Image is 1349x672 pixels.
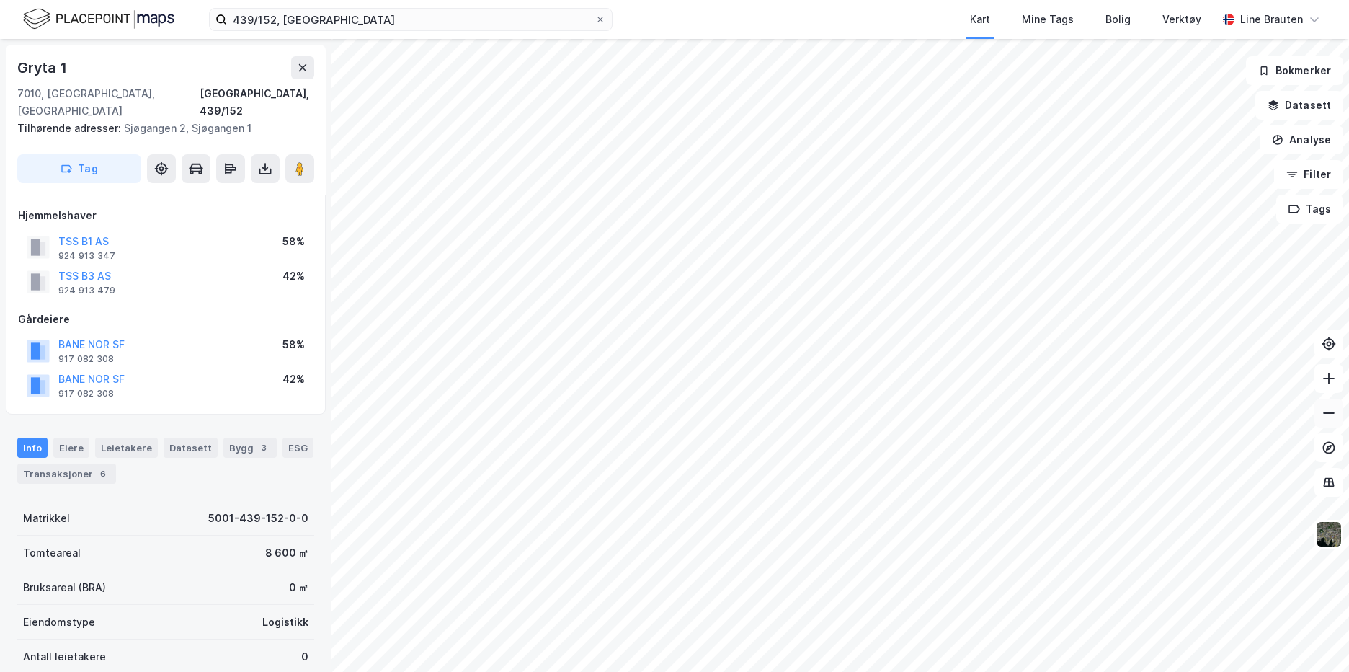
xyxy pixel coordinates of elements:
div: 924 913 347 [58,250,115,262]
div: Bruksareal (BRA) [23,579,106,596]
div: Line Brauten [1240,11,1303,28]
div: Antall leietakere [23,648,106,666]
div: [GEOGRAPHIC_DATA], 439/152 [200,85,314,120]
div: Bolig [1105,11,1131,28]
button: Analyse [1260,125,1343,154]
div: ESG [282,438,313,458]
div: Transaksjoner [17,464,116,484]
div: Leietakere [95,438,158,458]
div: 6 [96,467,110,481]
div: Kart [970,11,990,28]
button: Filter [1274,160,1343,189]
div: 917 082 308 [58,353,114,365]
div: 8 600 ㎡ [265,544,308,562]
span: Tilhørende adresser: [17,122,124,134]
div: 7010, [GEOGRAPHIC_DATA], [GEOGRAPHIC_DATA] [17,85,200,120]
div: Logistikk [262,614,308,631]
img: 9k= [1315,521,1343,548]
img: logo.f888ab2527a4732fd821a326f86c7f29.svg [23,6,174,32]
button: Tag [17,154,141,183]
iframe: Chat Widget [1277,603,1349,672]
div: Mine Tags [1022,11,1074,28]
button: Bokmerker [1246,56,1343,85]
div: 3 [257,441,271,455]
div: Hjemmelshaver [18,207,313,224]
div: 42% [282,268,305,285]
div: Eiere [53,438,89,458]
div: Gårdeiere [18,311,313,328]
div: 924 913 479 [58,285,115,296]
div: 5001-439-152-0-0 [208,510,308,527]
input: Søk på adresse, matrikkel, gårdeiere, leietakere eller personer [227,9,595,30]
div: 58% [282,233,305,250]
div: Kontrollprogram for chat [1277,603,1349,672]
div: Info [17,438,48,458]
div: 42% [282,371,305,388]
button: Datasett [1255,91,1343,120]
div: 58% [282,336,305,353]
div: Sjøgangen 2, Sjøgangen 1 [17,120,303,137]
div: Datasett [164,438,218,458]
div: Matrikkel [23,510,70,527]
div: 917 082 308 [58,388,114,399]
div: Gryta 1 [17,56,70,79]
div: Tomteareal [23,544,81,562]
div: 0 [301,648,308,666]
div: 0 ㎡ [289,579,308,596]
div: Eiendomstype [23,614,95,631]
div: Bygg [223,438,277,458]
div: Verktøy [1162,11,1201,28]
button: Tags [1276,195,1343,224]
